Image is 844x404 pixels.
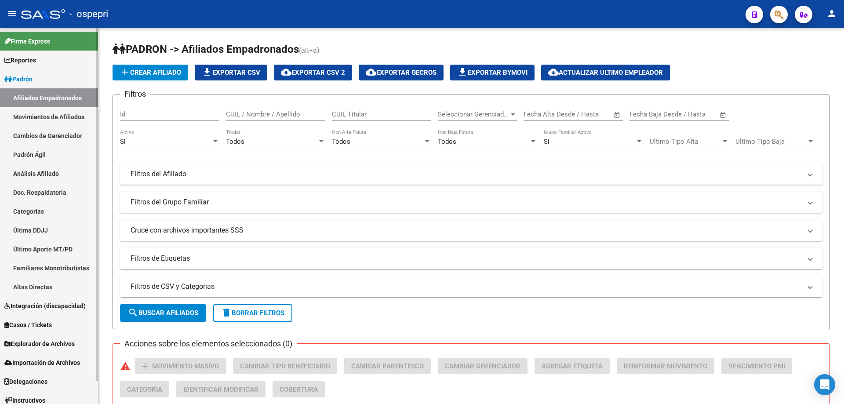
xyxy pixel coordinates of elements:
span: PADRON -> Afiliados Empadronados [113,43,299,55]
span: Reportes [4,55,36,65]
button: Exportar CSV 2 [274,65,352,80]
div: Open Intercom Messenger [814,374,835,395]
span: Cobertura [280,386,318,393]
mat-icon: add [120,67,130,77]
span: Ultimo Tipo Alta [650,138,721,146]
mat-icon: menu [7,8,18,19]
span: Seleccionar Gerenciador [438,110,509,118]
mat-panel-title: Filtros de Etiquetas [131,254,801,263]
button: Cambiar Parentesco [344,358,431,374]
button: Movimiento Masivo [135,358,226,374]
mat-icon: cloud_download [281,67,291,77]
span: Exportar CSV 2 [281,69,345,76]
button: Reinformar Movimiento [617,358,714,374]
span: Explorador de Archivos [4,339,75,349]
mat-panel-title: Filtros del Grupo Familiar [131,197,801,207]
mat-expansion-panel-header: Filtros del Afiliado [120,164,822,185]
button: Cambiar Tipo Beneficiario [233,358,337,374]
span: Si [120,138,126,146]
input: End date [560,110,603,118]
button: Cambiar Gerenciador [438,358,527,374]
button: Exportar GECROS [359,65,444,80]
button: Vencimiento PMI [721,358,792,374]
span: Exportar Bymovi [457,69,527,76]
span: Identificar Modificar [183,386,258,393]
mat-icon: cloud_download [548,67,559,77]
mat-icon: delete [221,307,232,318]
button: Categoria [120,381,169,397]
button: Borrar Filtros [213,304,292,322]
button: Open calendar [718,110,728,120]
span: Cambiar Parentesco [351,362,424,370]
span: Integración (discapacidad) [4,301,86,311]
button: Exportar Bymovi [450,65,535,80]
span: Padrón [4,74,33,84]
span: Casos / Tickets [4,320,52,330]
span: Todos [332,138,350,146]
mat-icon: file_download [202,67,212,77]
span: Buscar Afiliados [128,309,198,317]
span: Categoria [127,386,162,393]
mat-expansion-panel-header: Filtros del Grupo Familiar [120,192,822,213]
mat-expansion-panel-header: Filtros de Etiquetas [120,248,822,269]
mat-icon: cloud_download [366,67,376,77]
button: Cobertura [273,381,325,397]
button: Agregar Etiqueta [535,358,610,374]
span: Cambiar Gerenciador [445,362,520,370]
span: Si [544,138,549,146]
mat-icon: person [826,8,837,19]
mat-icon: search [128,307,138,318]
input: Start date [629,110,658,118]
span: Movimiento Masivo [152,362,219,370]
button: Buscar Afiliados [120,304,206,322]
span: Ultimo Tipo Baja [735,138,807,146]
button: Identificar Modificar [176,381,266,397]
mat-expansion-panel-header: Filtros de CSV y Categorias [120,276,822,297]
mat-panel-title: Filtros de CSV y Categorias [131,282,801,291]
input: Start date [524,110,552,118]
span: - ospepri [69,4,108,24]
input: End date [666,110,709,118]
span: Cambiar Tipo Beneficiario [240,362,330,370]
button: Exportar CSV [195,65,267,80]
span: Crear Afiliado [120,69,181,76]
mat-icon: warning [120,361,131,371]
mat-panel-title: Cruce con archivos importantes SSS [131,226,801,235]
span: Firma Express [4,36,50,46]
span: Todos [226,138,244,146]
span: Exportar CSV [202,69,260,76]
mat-panel-title: Filtros del Afiliado [131,169,801,179]
span: (alt+a) [299,46,320,55]
h3: Filtros [120,88,150,100]
span: Exportar GECROS [366,69,437,76]
span: Borrar Filtros [221,309,284,317]
h3: Acciones sobre los elementos seleccionados (0) [120,338,297,350]
button: Actualizar ultimo Empleador [541,65,670,80]
mat-icon: file_download [457,67,468,77]
button: Crear Afiliado [113,65,188,80]
span: Importación de Archivos [4,358,80,368]
span: Actualizar ultimo Empleador [548,69,663,76]
span: Vencimiento PMI [728,362,785,370]
span: Delegaciones [4,377,47,386]
span: Todos [438,138,456,146]
mat-icon: add [140,361,150,371]
span: Agregar Etiqueta [542,362,603,370]
span: Reinformar Movimiento [624,362,707,370]
mat-expansion-panel-header: Cruce con archivos importantes SSS [120,220,822,241]
button: Open calendar [612,110,622,120]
